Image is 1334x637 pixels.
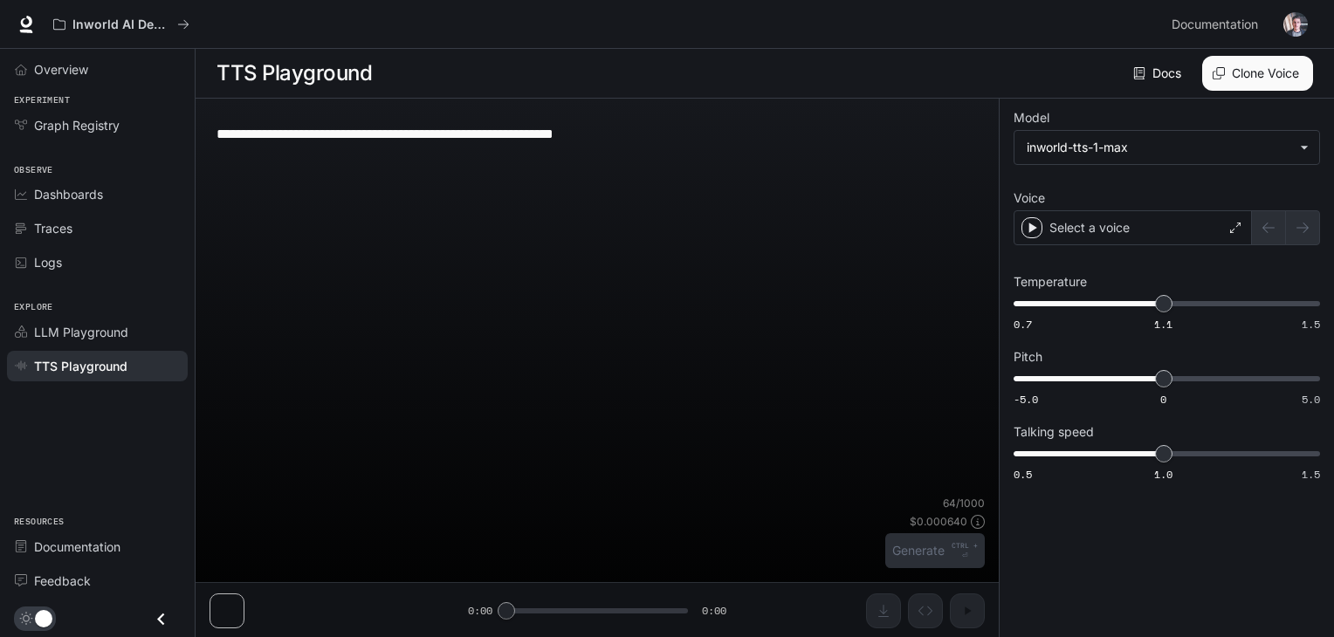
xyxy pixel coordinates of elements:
[7,565,188,596] a: Feedback
[1014,131,1319,164] div: inworld-tts-1-max
[7,351,188,381] a: TTS Playground
[45,7,197,42] button: All workspaces
[1165,7,1271,42] a: Documentation
[34,185,103,203] span: Dashboards
[7,317,188,347] a: LLM Playground
[7,54,188,85] a: Overview
[7,179,188,209] a: Dashboards
[7,110,188,140] a: Graph Registry
[1130,56,1188,91] a: Docs
[1027,139,1291,156] div: inworld-tts-1-max
[943,496,985,510] p: 64 / 1000
[1014,467,1032,482] span: 0.5
[34,538,120,556] span: Documentation
[1154,467,1172,482] span: 1.0
[72,17,170,32] p: Inworld AI Demos
[217,56,372,91] h1: TTS Playground
[1302,392,1320,407] span: 5.0
[1014,112,1049,124] p: Model
[7,213,188,243] a: Traces
[1014,392,1038,407] span: -5.0
[1014,317,1032,332] span: 0.7
[34,253,62,271] span: Logs
[910,514,967,529] p: $ 0.000640
[1049,219,1130,236] p: Select a voice
[7,247,188,277] a: Logs
[1014,351,1042,363] p: Pitch
[1160,392,1166,407] span: 0
[1302,317,1320,332] span: 1.5
[1172,14,1258,36] span: Documentation
[34,323,128,341] span: LLM Playground
[34,60,88,79] span: Overview
[1278,7,1313,42] button: User avatar
[1014,276,1087,288] p: Temperature
[1014,426,1094,438] p: Talking speed
[35,608,52,627] span: Dark mode toggle
[1283,12,1308,37] img: User avatar
[34,357,127,375] span: TTS Playground
[7,531,188,562] a: Documentation
[1154,317,1172,332] span: 1.1
[1302,467,1320,482] span: 1.5
[1014,192,1045,204] p: Voice
[1202,56,1313,91] button: Clone Voice
[34,219,72,237] span: Traces
[34,572,91,590] span: Feedback
[141,601,181,637] button: Close drawer
[34,116,120,134] span: Graph Registry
